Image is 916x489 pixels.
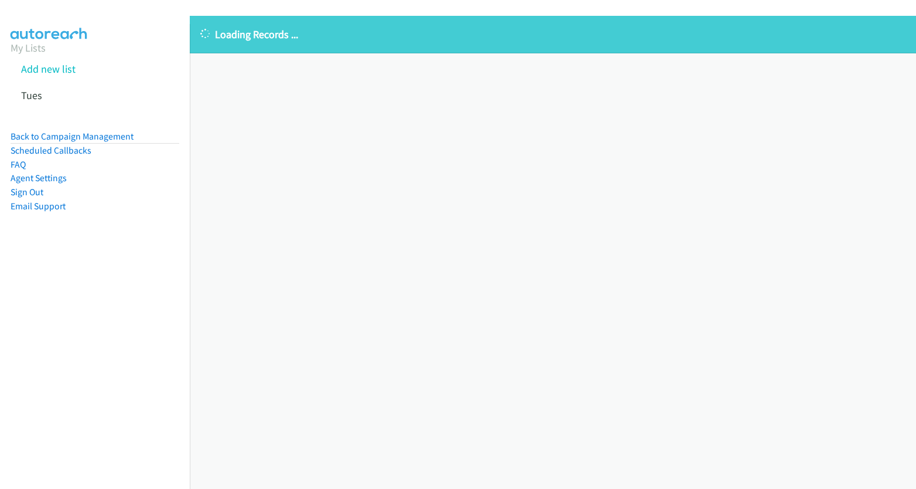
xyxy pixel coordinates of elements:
a: Agent Settings [11,172,67,184]
a: Back to Campaign Management [11,131,134,142]
a: Scheduled Callbacks [11,145,91,156]
a: Email Support [11,201,66,212]
a: Add new list [21,62,76,76]
p: Loading Records ... [200,26,905,42]
a: Sign Out [11,186,43,198]
a: FAQ [11,159,26,170]
a: My Lists [11,41,46,55]
a: Tues [21,89,42,102]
